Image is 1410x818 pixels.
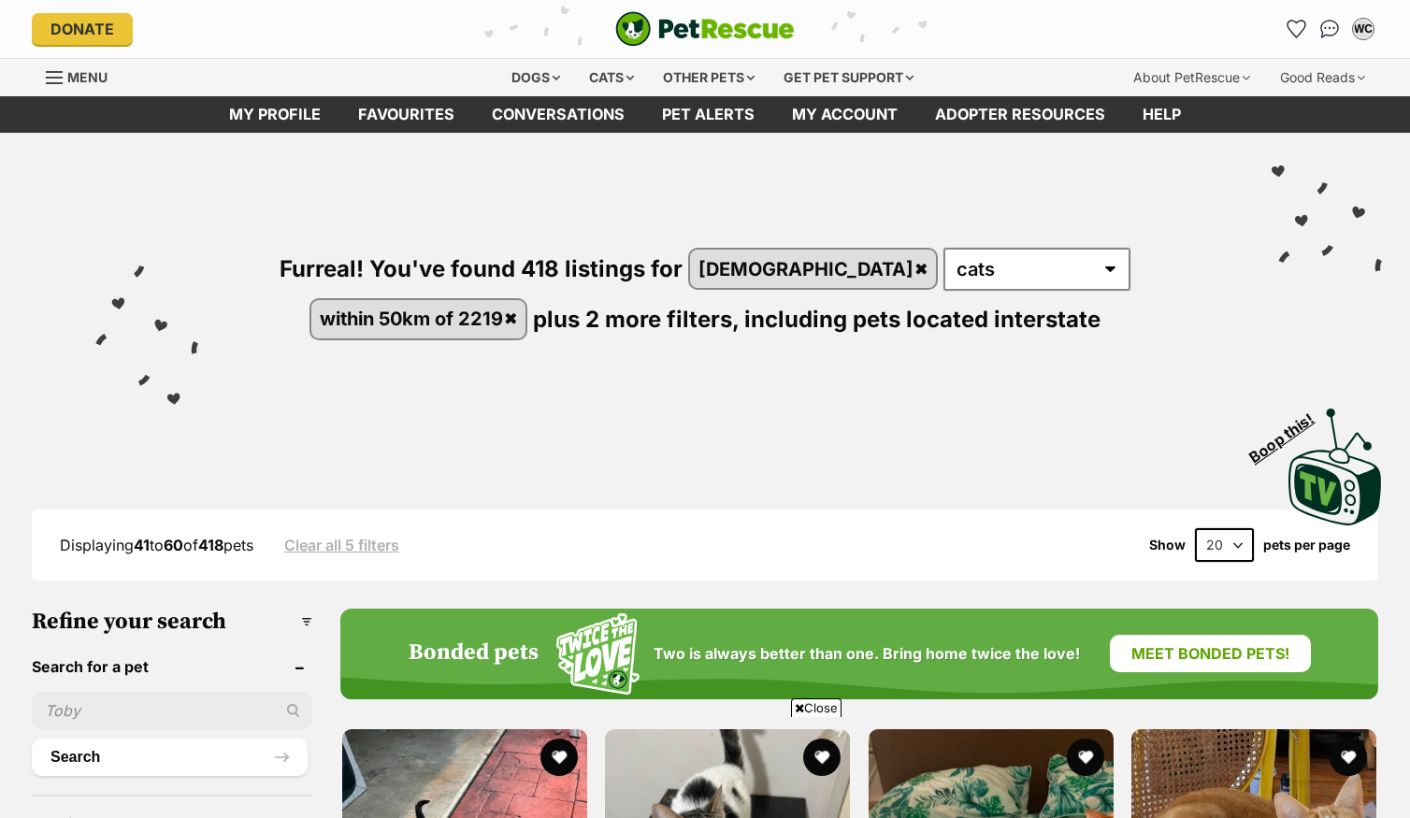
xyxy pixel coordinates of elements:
[409,640,539,667] h4: Bonded pets
[280,255,683,282] span: Furreal! You've found 418 listings for
[339,96,473,133] a: Favourites
[773,96,916,133] a: My account
[198,536,223,554] strong: 418
[791,698,842,717] span: Close
[32,693,312,728] input: Toby
[556,613,640,695] img: Squiggle
[643,96,773,133] a: Pet alerts
[32,609,312,635] h3: Refine your search
[32,658,312,675] header: Search for a pet
[1281,14,1311,44] a: Favourites
[46,59,121,93] a: Menu
[311,300,526,338] a: within 50km of 2219
[32,739,308,776] button: Search
[1263,538,1350,553] label: pets per page
[1281,14,1378,44] ul: Account quick links
[916,96,1124,133] a: Adopter resources
[365,725,1045,809] iframe: Advertisement
[615,11,795,47] img: logo-cat-932fe2b9b8326f06289b0f2fb663e598f794de774fb13d1741a6617ecf9a85b4.svg
[576,59,647,96] div: Cats
[1120,59,1263,96] div: About PetRescue
[134,536,150,554] strong: 41
[650,59,768,96] div: Other pets
[1354,20,1373,38] div: WC
[1273,725,1373,781] iframe: Help Scout Beacon - Open
[615,11,795,47] a: PetRescue
[284,537,399,553] a: Clear all 5 filters
[1124,96,1200,133] a: Help
[60,536,253,554] span: Displaying to of pets
[1348,14,1378,44] button: My account
[1288,392,1382,528] a: Boop this!
[1067,739,1104,776] button: favourite
[654,645,1080,663] span: Two is always better than one. Bring home twice the love!
[744,305,1101,332] span: including pets located interstate
[32,13,133,45] a: Donate
[498,59,573,96] div: Dogs
[210,96,339,133] a: My profile
[1320,20,1340,38] img: chat-41dd97257d64d25036548639549fe6c8038ab92f7586957e7f3b1b290dea8141.svg
[1149,538,1186,553] span: Show
[1267,59,1378,96] div: Good Reads
[690,250,937,288] a: [DEMOGRAPHIC_DATA]
[67,69,108,85] span: Menu
[1288,409,1382,524] img: PetRescue TV logo
[1110,635,1311,672] a: Meet bonded pets!
[770,59,927,96] div: Get pet support
[473,96,643,133] a: conversations
[1246,398,1332,466] span: Boop this!
[533,305,739,332] span: plus 2 more filters,
[164,536,183,554] strong: 60
[1315,14,1345,44] a: Conversations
